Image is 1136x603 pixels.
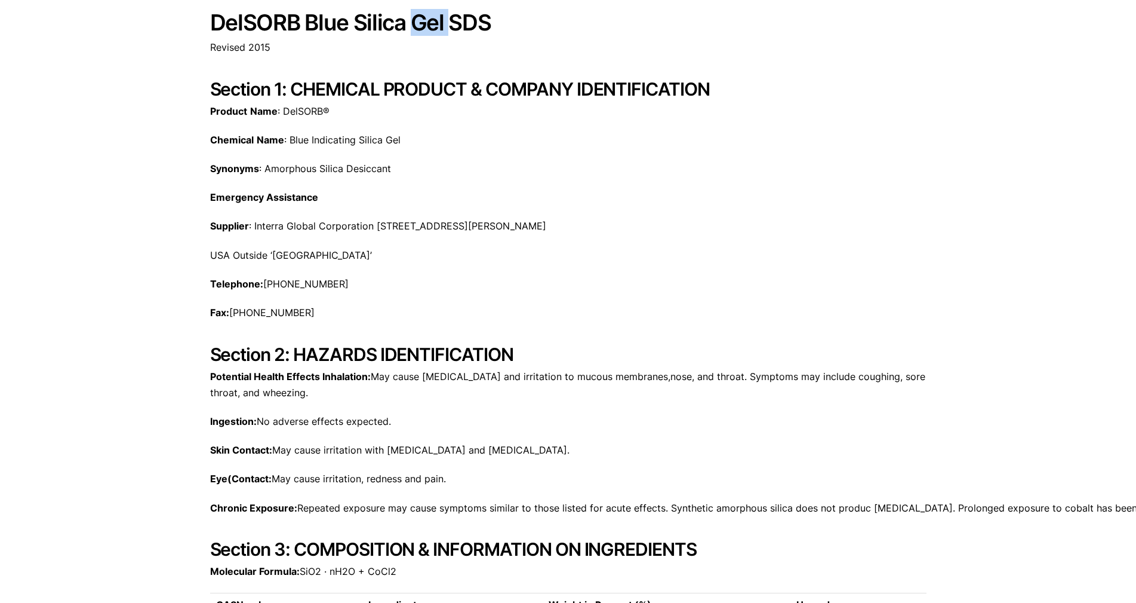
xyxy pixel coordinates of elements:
[210,500,926,516] p: Repeated exposure may cause symptoms similar to those listed for acute effects. Synthetic amorpho...
[210,163,259,175] strong: Synonyms
[210,218,926,234] p: : Interra Global Corporation [STREET_ADDRESS][PERSON_NAME]
[210,442,926,458] p: May cause irritation with [MEDICAL_DATA] and [MEDICAL_DATA].
[210,220,249,232] strong: Supplier
[257,134,284,146] strong: Name
[210,305,926,321] p: [PHONE_NUMBER]
[210,564,926,580] p: SiO2 · nH2O + CoCl2
[210,538,926,560] h2: Section 3: COMPOSITION & INFORMATION ON INGREDIENTS
[210,415,257,427] strong: Ingestion:
[210,39,926,56] p: Revised 2015
[210,444,272,456] strong: Skin Contact:
[210,276,926,292] p: [PHONE_NUMBER]
[210,134,254,146] strong: Chemical
[210,278,263,290] strong: Telephone:
[250,105,278,117] strong: Name
[210,473,272,485] strong: Eye(Contact:
[210,471,926,487] p: May cause irritation, redness and pain.
[210,78,926,100] h2: Section 1: CHEMICAL PRODUCT & COMPANY IDENTIFICATION
[210,414,926,430] p: No adverse effects expected.
[210,502,297,514] strong: Chronic Exposure:
[210,369,926,401] p: May cause [MEDICAL_DATA] and irritation to mucous membranes,nose, and throat. Symptoms may includ...
[210,247,926,264] p: USA Outside ‘[GEOGRAPHIC_DATA]’
[210,161,926,177] p: : Amorphous Silica Desiccant
[210,344,926,365] h2: Section 2: HAZARDS IDENTIFICATION
[210,103,926,322] div: Page 1
[210,11,926,35] h1: DelSORB Blue Silica Gel SDS
[210,307,229,319] strong: Fax:
[210,105,247,117] strong: Product
[210,103,926,120] p: : DelSORB®
[210,191,318,203] strong: Emergency Assistance
[210,565,300,577] strong: Molecular Formula:
[210,132,926,148] p: : Blue Indicating Silica Gel
[210,371,371,382] strong: Potential Health Effects Inhalation:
